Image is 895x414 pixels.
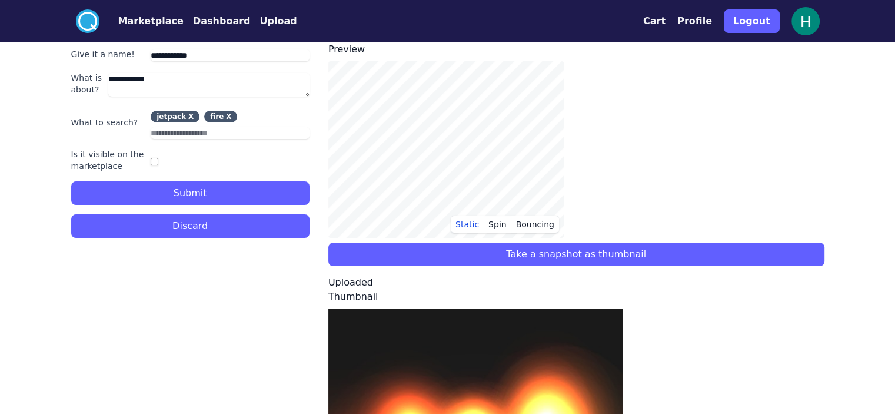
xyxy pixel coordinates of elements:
[328,290,824,304] h4: Thumbnail
[226,113,231,120] div: X
[99,14,184,28] a: Marketplace
[71,148,147,172] label: Is it visible on the marketplace
[250,14,297,28] a: Upload
[157,113,186,120] div: jetpack
[511,216,559,233] button: Bouncing
[724,5,780,38] a: Logout
[643,14,666,28] button: Cart
[677,14,712,28] button: Profile
[71,117,147,128] label: What to search?
[193,14,251,28] button: Dashboard
[791,7,820,35] img: profile
[484,216,511,233] button: Spin
[259,14,297,28] button: Upload
[118,14,184,28] button: Marketplace
[328,276,824,290] p: Uploaded
[328,42,824,57] h3: Preview
[71,48,147,60] label: Give it a name!
[71,214,310,238] button: Discard
[724,9,780,33] button: Logout
[451,216,484,233] button: Static
[188,113,194,120] div: X
[210,113,224,120] div: fire
[184,14,251,28] a: Dashboard
[328,243,824,266] button: Take a snapshot as thumbnail
[71,181,310,205] button: Submit
[71,72,104,95] label: What is about?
